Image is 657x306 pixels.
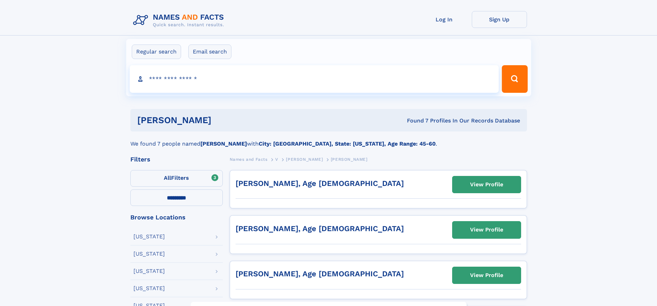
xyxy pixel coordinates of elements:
div: [US_STATE] [133,234,165,239]
b: [PERSON_NAME] [200,140,247,147]
span: [PERSON_NAME] [331,157,368,162]
a: [PERSON_NAME] [286,155,323,164]
a: Names and Facts [230,155,268,164]
div: View Profile [470,177,503,193]
b: City: [GEOGRAPHIC_DATA], State: [US_STATE], Age Range: 45-60 [259,140,436,147]
span: All [164,175,171,181]
div: Filters [130,156,223,162]
div: View Profile [470,222,503,238]
button: Search Button [502,65,527,93]
div: [US_STATE] [133,251,165,257]
div: Found 7 Profiles In Our Records Database [309,117,520,125]
a: View Profile [452,221,521,238]
a: [PERSON_NAME], Age [DEMOGRAPHIC_DATA] [236,269,404,278]
label: Regular search [132,45,181,59]
a: [PERSON_NAME], Age [DEMOGRAPHIC_DATA] [236,224,404,233]
label: Email search [188,45,231,59]
span: V [275,157,278,162]
a: V [275,155,278,164]
span: [PERSON_NAME] [286,157,323,162]
div: We found 7 people named with . [130,131,527,148]
a: Log In [417,11,472,28]
img: Logo Names and Facts [130,11,230,30]
label: Filters [130,170,223,187]
div: [US_STATE] [133,286,165,291]
div: View Profile [470,267,503,283]
input: search input [130,65,499,93]
a: View Profile [452,176,521,193]
div: [US_STATE] [133,268,165,274]
a: Sign Up [472,11,527,28]
div: Browse Locations [130,214,223,220]
a: View Profile [452,267,521,284]
a: [PERSON_NAME], Age [DEMOGRAPHIC_DATA] [236,179,404,188]
h1: [PERSON_NAME] [137,116,309,125]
